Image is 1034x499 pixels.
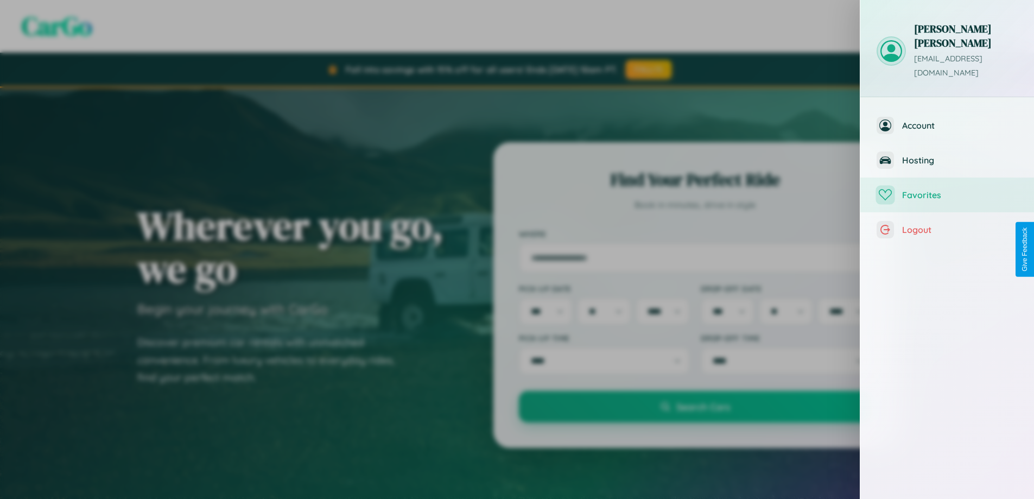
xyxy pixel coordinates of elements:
button: Account [860,108,1034,143]
div: Give Feedback [1021,228,1029,271]
p: [EMAIL_ADDRESS][DOMAIN_NAME] [914,52,1018,80]
h3: [PERSON_NAME] [PERSON_NAME] [914,22,1018,50]
span: Hosting [902,155,1018,166]
span: Account [902,120,1018,131]
button: Hosting [860,143,1034,178]
button: Favorites [860,178,1034,212]
button: Logout [860,212,1034,247]
span: Favorites [902,190,1018,200]
span: Logout [902,224,1018,235]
